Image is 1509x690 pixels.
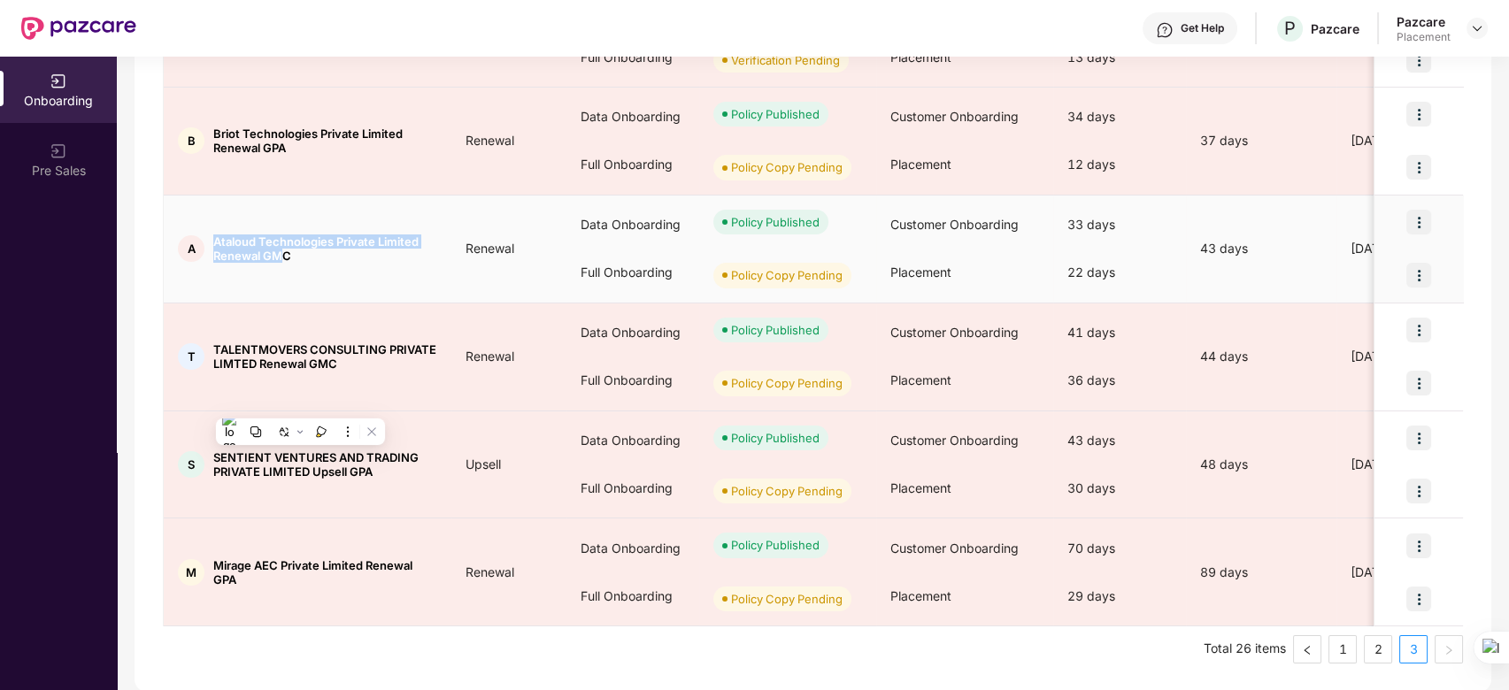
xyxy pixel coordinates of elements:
[890,325,1019,340] span: Customer Onboarding
[50,73,67,90] img: svg+xml;base64,PHN2ZyB3aWR0aD0iMjAiIGhlaWdodD0iMjAiIHZpZXdCb3g9IjAgMCAyMCAyMCIgZmlsbD0ibm9uZSIgeG...
[731,482,843,500] div: Policy Copy Pending
[1406,102,1431,126] img: icon
[1336,347,1469,366] div: [DATE]
[890,540,1019,556] span: Customer Onboarding
[731,105,820,123] div: Policy Published
[1406,425,1431,450] img: icon
[451,241,528,256] span: Renewal
[566,141,699,188] div: Full Onboarding
[1293,635,1321,663] button: left
[1336,455,1469,474] div: [DATE]
[213,234,437,263] span: Ataloud Technologies Private Limited Renewal GMC
[1328,635,1357,663] li: 1
[213,450,437,479] span: SENTIENT VENTURES AND TRADING PRIVATE LIMITED Upsell GPA
[1284,18,1296,39] span: P
[566,356,699,404] div: Full Onboarding
[1053,417,1186,464] div: 43 days
[1329,636,1356,663] a: 1
[890,588,951,603] span: Placement
[731,51,840,69] div: Verification Pending
[1400,636,1427,663] a: 3
[731,374,843,392] div: Policy Copy Pending
[1302,645,1313,655] span: left
[213,558,437,586] span: Mirage AEC Private Limited Renewal GPA
[178,559,204,586] div: M
[1336,239,1469,258] div: [DATE]
[566,525,699,572] div: Data Onboarding
[1406,155,1431,180] img: icon
[566,93,699,141] div: Data Onboarding
[890,433,1019,448] span: Customer Onboarding
[1053,93,1186,141] div: 34 days
[1365,636,1391,663] a: 2
[1336,563,1469,582] div: [DATE]
[1406,263,1431,287] img: icon
[1053,141,1186,188] div: 12 days
[1336,131,1469,150] div: [DATE]
[1406,371,1431,395] img: icon
[213,126,437,155] span: Briot Technologies Private Limited Renewal GPA
[1053,249,1186,296] div: 22 days
[566,249,699,296] div: Full Onboarding
[1186,455,1336,474] div: 48 days
[1053,201,1186,249] div: 33 days
[451,349,528,364] span: Renewal
[1181,21,1224,35] div: Get Help
[566,201,699,249] div: Data Onboarding
[451,456,515,471] span: Upsell
[890,217,1019,232] span: Customer Onboarding
[178,343,204,370] div: T
[1053,525,1186,572] div: 70 days
[1293,635,1321,663] li: Previous Page
[731,321,820,339] div: Policy Published
[50,142,67,160] img: svg+xml;base64,PHN2ZyB3aWR0aD0iMjAiIGhlaWdodD0iMjAiIHZpZXdCb3g9IjAgMCAyMCAyMCIgZmlsbD0ibm9uZSIgeG...
[1053,34,1186,81] div: 13 days
[1406,586,1431,611] img: icon
[731,429,820,447] div: Policy Published
[1186,131,1336,150] div: 37 days
[566,417,699,464] div: Data Onboarding
[1186,239,1336,258] div: 43 days
[1435,635,1463,663] li: Next Page
[890,264,951,280] span: Placement
[731,266,843,284] div: Policy Copy Pending
[890,372,951,387] span: Placement
[1053,464,1186,512] div: 30 days
[451,564,528,579] span: Renewal
[1186,563,1336,582] div: 89 days
[731,590,843,608] div: Policy Copy Pending
[178,451,204,478] div: S
[1204,635,1286,663] li: Total 26 items
[1364,635,1392,663] li: 2
[1053,309,1186,356] div: 41 days
[1311,20,1359,37] div: Pazcare
[731,536,820,554] div: Policy Published
[213,342,437,371] span: TALENTMOVERS CONSULTING PRIVATE LIMTED Renewal GMC
[1053,356,1186,404] div: 36 days
[566,309,699,356] div: Data Onboarding
[1406,48,1431,73] img: icon
[1186,347,1336,366] div: 44 days
[1406,533,1431,558] img: icon
[890,109,1019,124] span: Customer Onboarding
[1470,21,1484,35] img: svg+xml;base64,PHN2ZyBpZD0iRHJvcGRvd24tMzJ4MzIiIHhtbG5zPSJodHRwOi8vd3d3LnczLm9yZy8yMDAwL3N2ZyIgd2...
[1406,318,1431,342] img: icon
[1406,210,1431,234] img: icon
[21,17,136,40] img: New Pazcare Logo
[731,158,843,176] div: Policy Copy Pending
[566,34,699,81] div: Full Onboarding
[1435,635,1463,663] button: right
[1399,635,1428,663] li: 3
[890,157,951,172] span: Placement
[566,572,699,620] div: Full Onboarding
[1397,30,1451,44] div: Placement
[178,235,204,262] div: A
[1397,13,1451,30] div: Pazcare
[566,464,699,512] div: Full Onboarding
[890,50,951,65] span: Placement
[178,127,204,154] div: B
[451,133,528,148] span: Renewal
[1406,479,1431,503] img: icon
[1053,572,1186,620] div: 29 days
[731,213,820,231] div: Policy Published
